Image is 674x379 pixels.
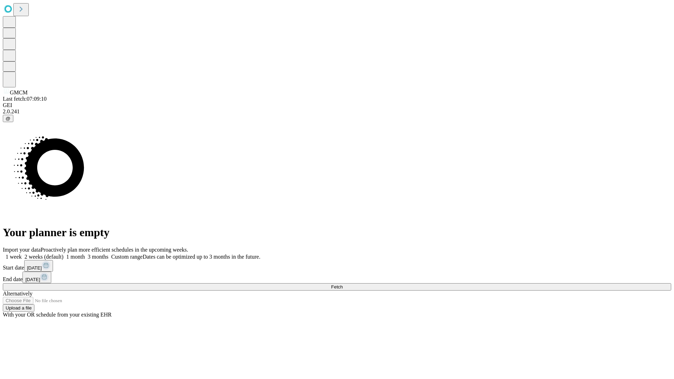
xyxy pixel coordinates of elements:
[6,116,11,121] span: @
[3,312,112,318] span: With your OR schedule from your existing EHR
[3,260,671,272] div: Start date
[3,304,34,312] button: Upload a file
[143,254,260,260] span: Dates can be optimized up to 3 months in the future.
[88,254,108,260] span: 3 months
[3,272,671,283] div: End date
[41,247,188,253] span: Proactively plan more efficient schedules in the upcoming weeks.
[66,254,85,260] span: 1 month
[25,254,64,260] span: 2 weeks (default)
[3,226,671,239] h1: Your planner is empty
[3,283,671,291] button: Fetch
[3,291,32,297] span: Alternatively
[25,277,40,282] span: [DATE]
[27,265,42,271] span: [DATE]
[3,247,41,253] span: Import your data
[3,102,671,108] div: GEI
[22,272,51,283] button: [DATE]
[3,96,47,102] span: Last fetch: 07:09:10
[24,260,53,272] button: [DATE]
[331,284,343,290] span: Fetch
[111,254,143,260] span: Custom range
[10,89,28,95] span: GMCM
[3,115,13,122] button: @
[3,108,671,115] div: 2.0.241
[6,254,22,260] span: 1 week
